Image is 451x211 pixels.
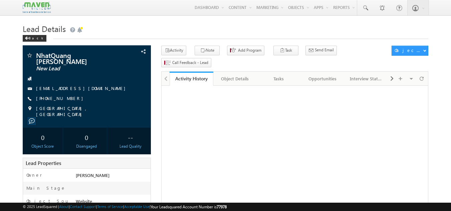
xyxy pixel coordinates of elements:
a: Opportunities [301,72,345,86]
span: Lead Details [23,23,66,34]
button: Note [195,46,220,55]
div: Website [74,198,151,207]
div: Object Actions [395,47,423,53]
span: Lead Properties [26,160,61,166]
a: Terms of Service [97,204,123,209]
a: Back [23,35,50,40]
div: Opportunities [306,75,339,83]
a: [EMAIL_ADDRESS][DOMAIN_NAME] [36,85,129,91]
a: Tasks [257,72,301,86]
div: Tasks [262,75,295,83]
label: Owner [26,172,42,178]
div: Back [23,35,46,42]
span: New Lead [36,65,115,72]
span: Call Feedback - Lead [172,60,208,66]
div: Object Details [219,75,251,83]
span: [GEOGRAPHIC_DATA], [GEOGRAPHIC_DATA] [36,105,140,117]
span: [PHONE_NUMBER] [36,95,86,102]
div: Activity History [175,75,208,82]
button: Send Email [305,46,337,55]
button: Activity [161,46,186,55]
span: Your Leadsquared Account Number is [151,204,227,209]
span: Add Program [238,47,261,53]
a: Object Details [213,72,257,86]
div: -- [112,131,149,143]
label: Main Stage [26,185,66,191]
a: Acceptable Use [124,204,150,209]
a: Interview Status [345,72,388,86]
a: Contact Support [70,204,96,209]
span: Send Email [315,47,334,53]
div: 0 [24,131,61,143]
button: Object Actions [392,46,428,56]
span: © 2025 LeadSquared | | | | | [23,204,227,210]
button: Add Program [227,46,264,55]
span: NhatQuang [PERSON_NAME] [36,52,115,64]
span: 77978 [217,204,227,209]
div: Lead Quality [112,143,149,149]
img: Custom Logo [23,2,51,13]
div: Disengaged [68,143,105,149]
label: Object Source [26,198,69,210]
div: Object Score [24,143,61,149]
button: Task [273,46,298,55]
a: Activity History [170,72,213,86]
div: Interview Status [350,75,382,83]
span: [PERSON_NAME] [76,172,109,178]
button: Call Feedback - Lead [161,58,211,68]
a: About [59,204,69,209]
div: 0 [68,131,105,143]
